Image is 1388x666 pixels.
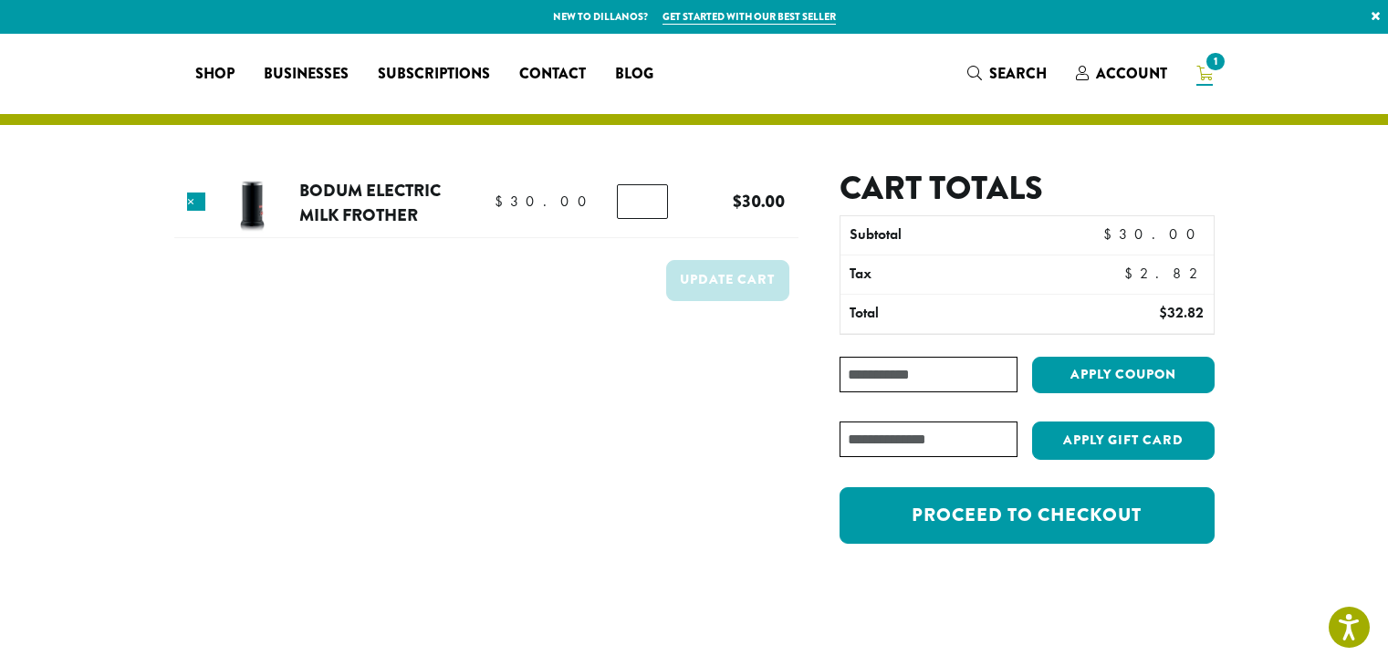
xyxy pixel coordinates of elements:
[666,260,789,301] button: Update cart
[519,63,586,86] span: Contact
[195,63,235,86] span: Shop
[663,9,836,25] a: Get started with our best seller
[495,192,595,211] bdi: 30.00
[840,169,1214,208] h2: Cart totals
[495,192,510,211] span: $
[181,59,249,88] a: Shop
[264,63,349,86] span: Businesses
[1032,357,1215,394] button: Apply coupon
[1103,224,1119,244] span: $
[187,193,205,211] a: Remove this item
[989,63,1047,84] span: Search
[1159,303,1204,322] bdi: 32.82
[1103,224,1204,244] bdi: 30.00
[378,63,490,86] span: Subscriptions
[840,255,1104,294] th: Tax
[1124,264,1140,283] span: $
[1032,421,1215,460] button: Apply Gift Card
[733,189,742,213] span: $
[1159,303,1167,322] span: $
[299,178,441,228] a: Bodum Electric Milk Frother
[840,295,1064,333] th: Total
[840,487,1214,544] a: Proceed to checkout
[617,184,667,219] input: Product quantity
[840,216,1064,255] th: Subtotal
[223,173,282,233] img: Bodum Electric Milk Frother
[953,58,1061,88] a: Search
[1096,63,1167,84] span: Account
[1203,49,1227,74] span: 1
[1124,264,1205,283] bdi: 2.82
[733,189,785,213] bdi: 30.00
[615,63,653,86] span: Blog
